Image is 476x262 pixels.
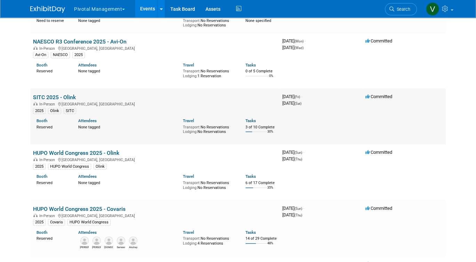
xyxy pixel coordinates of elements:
[183,68,235,78] div: No Reservations 1 Reservation
[183,124,235,134] div: No Reservations No Reservations
[295,151,302,154] span: (Sun)
[37,124,68,130] div: Reserved
[64,108,76,114] div: SITC
[426,2,439,16] img: Valerie Weld
[37,230,47,235] a: Booth
[267,241,273,251] td: 48%
[33,158,38,161] img: In-Person Event
[385,3,417,15] a: Search
[92,237,101,245] img: Patricia Daggett
[295,95,300,99] span: (Fri)
[245,63,256,68] a: Tasks
[78,179,177,185] div: None tagged
[282,206,304,211] span: [DATE]
[245,69,277,74] div: 0 of 5 Complete
[39,102,57,106] span: In-Person
[116,245,125,249] div: Sameer Vasantgadkar
[78,230,97,235] a: Attendees
[94,164,107,170] div: Olink
[365,206,392,211] span: Committed
[37,63,47,68] a: Booth
[30,6,65,13] img: ExhibitDay
[183,125,201,129] span: Transport:
[301,94,302,99] span: -
[117,237,125,245] img: Sameer Vasantgadkar
[183,118,194,123] a: Travel
[303,206,304,211] span: -
[33,101,277,106] div: [GEOGRAPHIC_DATA], [GEOGRAPHIC_DATA]
[33,157,277,162] div: [GEOGRAPHIC_DATA], [GEOGRAPHIC_DATA]
[105,237,113,245] img: Debadeep (Deb) Bhattacharyya, Ph.D.
[365,38,392,43] span: Committed
[78,118,97,123] a: Attendees
[183,18,201,23] span: Transport:
[303,150,304,155] span: -
[37,235,68,241] div: Reserved
[183,181,201,185] span: Transport:
[183,129,197,134] span: Lodging:
[72,52,85,58] div: 2025
[245,230,256,235] a: Tasks
[78,63,97,68] a: Attendees
[295,157,302,161] span: (Thu)
[78,124,177,130] div: None tagged
[33,206,126,212] a: HUPO World Congress 2025 - Covaris
[295,213,302,217] span: (Thu)
[129,237,137,245] img: Akshay Dhingra
[394,7,410,12] span: Search
[183,63,194,68] a: Travel
[37,118,47,123] a: Booth
[78,17,177,23] div: None tagged
[183,69,201,73] span: Transport:
[33,164,46,170] div: 2025
[245,174,256,179] a: Tasks
[282,101,301,106] span: [DATE]
[295,102,301,105] span: (Sat)
[295,46,304,50] span: (Wed)
[33,94,76,101] a: SITC 2025 - Olink
[365,94,392,99] span: Committed
[183,174,194,179] a: Travel
[37,17,68,23] div: Need to reserve
[78,68,177,74] div: None tagged
[183,235,235,246] div: No Reservations 4 Reservations
[33,219,46,225] div: 2025
[183,236,201,241] span: Transport:
[295,39,304,43] span: (Mon)
[37,68,68,74] div: Reserved
[245,118,256,123] a: Tasks
[37,174,47,179] a: Booth
[305,38,306,43] span: -
[51,52,70,58] div: NAESCO
[78,174,97,179] a: Attendees
[33,213,277,218] div: [GEOGRAPHIC_DATA], [GEOGRAPHIC_DATA]
[282,156,302,161] span: [DATE]
[104,245,113,249] div: Debadeep (Deb) Bhattacharyya, Ph.D.
[282,212,302,217] span: [DATE]
[129,245,137,249] div: Akshay Dhingra
[39,158,57,162] span: In-Person
[183,23,197,27] span: Lodging:
[33,108,46,114] div: 2025
[245,125,277,130] div: 3 of 10 Complete
[33,52,48,58] div: Avi-On
[282,45,304,50] span: [DATE]
[80,237,89,245] img: Rob Brown
[183,74,197,78] span: Lodging:
[365,150,392,155] span: Committed
[37,179,68,185] div: Reserved
[245,18,271,23] span: None specified
[282,38,306,43] span: [DATE]
[80,245,89,249] div: Rob Brown
[245,181,277,185] div: 6 of 17 Complete
[39,46,57,51] span: In-Person
[282,94,302,99] span: [DATE]
[245,236,277,241] div: 14 of 29 Complete
[48,219,65,225] div: Covaris
[67,219,111,225] div: HUPO World Congress
[267,130,273,139] td: 30%
[33,38,127,45] a: NAESCO R3 Conference 2025 - Avi-On
[183,241,197,246] span: Lodging:
[33,214,38,217] img: In-Person Event
[282,150,304,155] span: [DATE]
